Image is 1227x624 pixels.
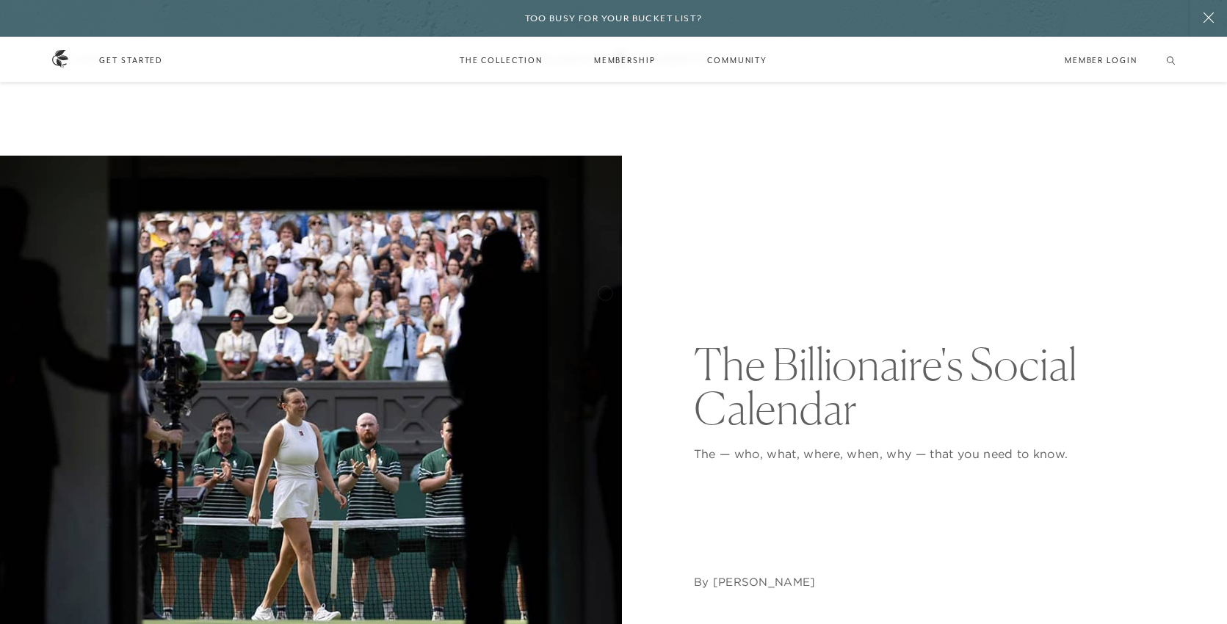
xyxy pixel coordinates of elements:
a: Member Login [1065,54,1137,67]
h6: Too busy for your bucket list? [525,12,703,26]
address: By [PERSON_NAME] [694,575,816,589]
a: Get Started [99,54,163,67]
h1: The Billionaire's Social Calendar [694,342,1176,430]
p: The — who, what, where, when, why — that you need to know. [694,445,1176,462]
a: Community [692,39,782,81]
a: The Collection [445,39,557,81]
a: Membership [579,39,670,81]
iframe: Qualified Messenger [1159,556,1227,624]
